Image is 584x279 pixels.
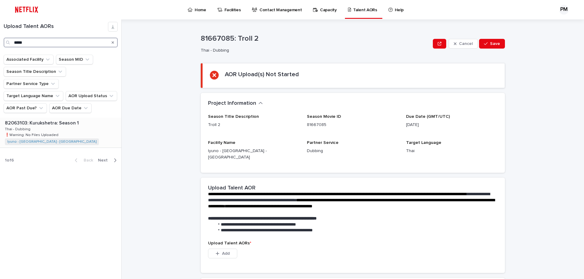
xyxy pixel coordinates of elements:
[208,141,235,145] span: Facility Name
[56,55,93,64] button: Season MID
[208,100,263,107] button: Project Information
[479,39,505,49] button: Save
[208,114,259,119] span: Season Title Description
[80,158,93,162] span: Back
[208,148,300,161] p: Iyuno - [GEOGRAPHIC_DATA] - [GEOGRAPHIC_DATA]
[49,103,92,113] button: AOR Due Date
[4,79,59,89] button: Partner Service Type
[4,91,63,101] button: Target Language Name
[4,67,66,77] button: Season Title Description
[208,241,251,245] span: Upload Talent AORs
[7,140,96,144] a: Iyuno - [GEOGRAPHIC_DATA] - [GEOGRAPHIC_DATA]
[449,39,478,49] button: Cancel
[4,23,108,30] h1: Upload Talent AORs
[459,42,473,46] span: Cancel
[307,114,341,119] span: Season Movie ID
[208,249,237,258] button: Add
[4,55,54,64] button: Associated Facility
[307,122,398,128] p: 81667085
[5,132,60,137] p: ❗️Warning: No Files Uploaded
[208,185,255,192] h2: Upload Talent AOR
[98,158,111,162] span: Next
[406,114,450,119] span: Due Date (GMT/UTC)
[559,5,569,15] div: PM
[406,122,498,128] p: [DATE]
[208,122,300,128] p: Troll 2
[490,42,500,46] span: Save
[66,91,117,101] button: AOR Upload Status
[70,158,96,163] button: Back
[307,141,339,145] span: Partner Service
[12,4,41,16] img: ifQbXi3ZQGMSEF7WDB7W
[4,103,47,113] button: AOR Past Due?
[4,38,118,47] input: Search
[201,48,428,53] p: Thai - Dubbing
[96,158,121,163] button: Next
[5,119,80,126] p: 82063103: Kurukshetra: Season 1
[5,126,32,131] p: Thai - Dubbing
[201,34,430,43] p: 81667085: Troll 2
[222,251,230,256] span: Add
[225,71,299,78] h2: AOR Upload(s) Not Started
[307,148,398,154] p: Dubbing
[208,100,256,107] h2: Project Information
[406,141,441,145] span: Target Language
[406,148,498,154] p: Thai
